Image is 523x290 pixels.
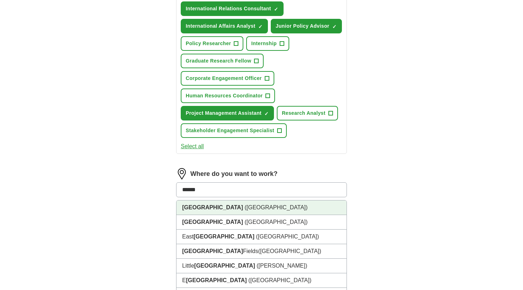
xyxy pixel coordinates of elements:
[244,219,307,225] span: ([GEOGRAPHIC_DATA])
[194,233,254,240] strong: [GEOGRAPHIC_DATA]
[181,1,284,16] button: International Relations Consultant✓
[181,54,264,68] button: Graduate Research Fellow
[186,75,262,82] span: Corporate Engagement Officer
[181,36,243,51] button: Policy Researcher
[182,219,243,225] strong: [GEOGRAPHIC_DATA]
[251,40,276,47] span: Internship
[282,109,326,117] span: Research Analyst
[332,24,337,29] span: ✓
[181,123,287,138] button: Stakeholder Engagement Specialist
[181,142,204,151] button: Select all
[176,273,347,288] li: E
[176,244,347,259] li: Fields
[264,111,269,117] span: ✓
[186,5,271,12] span: International Relations Consultant
[194,263,255,269] strong: [GEOGRAPHIC_DATA]
[186,109,261,117] span: Project Management Assistant
[276,22,329,30] span: Junior Policy Advisor
[258,24,263,29] span: ✓
[257,263,307,269] span: ([PERSON_NAME])
[256,233,319,240] span: ([GEOGRAPHIC_DATA])
[258,248,321,254] span: ([GEOGRAPHIC_DATA])
[274,6,278,12] span: ✓
[248,277,311,283] span: ([GEOGRAPHIC_DATA])
[181,19,268,33] button: International Affairs Analyst✓
[176,259,347,273] li: Little
[190,169,278,179] label: Where do you want to work?
[186,57,251,65] span: Graduate Research Fellow
[176,168,187,179] img: location.png
[186,92,263,100] span: Human Resources Coordinator
[186,127,274,134] span: Stakeholder Engagement Specialist
[186,40,231,47] span: Policy Researcher
[186,277,247,283] strong: [GEOGRAPHIC_DATA]
[181,106,274,120] button: Project Management Assistant✓
[182,248,243,254] strong: [GEOGRAPHIC_DATA]
[244,204,307,210] span: ([GEOGRAPHIC_DATA])
[277,106,338,120] button: Research Analyst
[271,19,342,33] button: Junior Policy Advisor✓
[182,204,243,210] strong: [GEOGRAPHIC_DATA]
[186,22,255,30] span: International Affairs Analyst
[181,71,274,86] button: Corporate Engagement Officer
[246,36,289,51] button: Internship
[181,88,275,103] button: Human Resources Coordinator
[176,230,347,244] li: East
